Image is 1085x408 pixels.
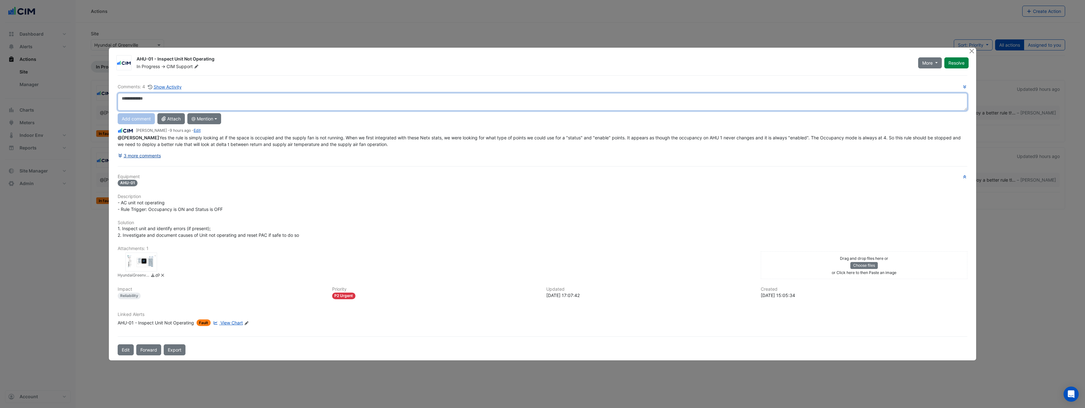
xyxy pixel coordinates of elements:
span: Fault [196,319,211,326]
span: More [922,60,933,66]
small: Drag and drop files here or [840,256,888,261]
div: Comments: 4 [118,83,182,90]
span: -> [161,64,165,69]
small: or Click here to then Paste an image [832,270,896,275]
span: AHU-01 [118,180,138,186]
button: More [918,57,942,68]
small: [PERSON_NAME] - - [136,128,201,133]
h6: Description [118,194,967,199]
div: [DATE] 17:07:42 [546,292,753,299]
span: Yes the rule is simply looking at if the space is occupied and the supply fan is not running. Whe... [118,135,962,147]
div: HyundaiGreenville AHU-1.png [126,253,157,271]
button: Edit [118,344,134,355]
a: View Chart [212,319,243,326]
h6: Solution [118,220,967,225]
fa-icon: Edit Linked Alerts [244,321,249,325]
a: Delete [160,272,165,279]
img: CIM [117,60,131,66]
span: In Progress [137,64,160,69]
h6: Impact [118,287,325,292]
div: Reliability [118,293,141,299]
span: 2025-09-30 17:07:42 [170,128,191,133]
button: Show Activity [148,83,182,90]
button: Choose files [850,262,878,269]
h6: Equipment [118,174,967,179]
h6: Linked Alerts [118,312,967,317]
button: Attach [157,113,185,124]
span: - AC unit not operating - Rule Trigger: Occupancy is ON and Status is OFF [118,200,223,212]
a: Download [150,272,155,279]
span: lucy.rogers@sonicautomotive.com [Sonic Automotive] [118,135,159,140]
a: Export [164,344,185,355]
h6: Updated [546,287,753,292]
button: Forward [136,344,161,355]
div: Open Intercom Messenger [1064,387,1079,402]
div: [DATE] 15:05:34 [761,292,968,299]
span: Support [176,63,200,70]
button: Close [968,48,975,54]
small: HyundaiGreenville AHU-1.png [118,272,149,279]
h6: Created [761,287,968,292]
button: Resolve [944,57,969,68]
span: View Chart [220,320,243,325]
h6: Attachments: 1 [118,246,967,251]
span: 1. Inspect unit and identify errors (if present); 2. Investigate and document causes of Unit not ... [118,226,299,238]
a: Copy link to clipboard [155,272,160,279]
a: Edit [194,128,201,133]
span: CIM [167,64,175,69]
div: P2 Urgent [332,293,356,299]
img: CIM [118,127,133,134]
div: AHU-01 - Inspect Unit Not Operating [137,56,911,63]
div: AHU-01 - Inspect Unit Not Operating [118,319,194,326]
button: @ Mention [187,113,221,124]
h6: Priority [332,287,539,292]
button: 3 more comments [118,150,161,161]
